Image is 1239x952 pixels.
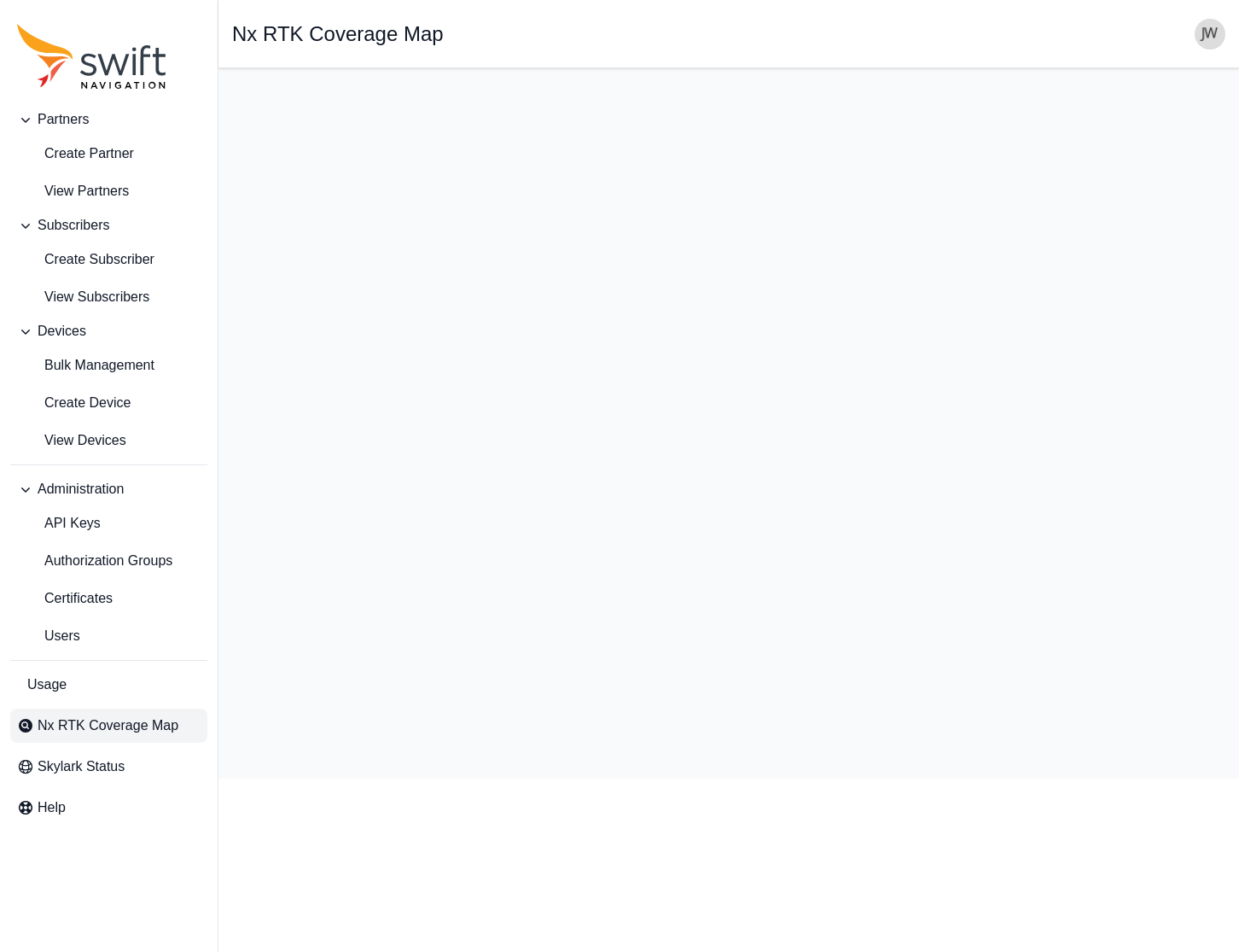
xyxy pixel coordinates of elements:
a: Authorization Groups [10,544,207,578]
a: create-partner [10,137,207,171]
h1: Nx RTK Coverage Map [232,24,444,44]
iframe: RTK Map [232,82,1225,765]
a: View Subscribers [10,280,207,314]
span: Nx RTK Coverage Map [38,715,178,736]
span: View Devices [17,430,126,451]
button: Subscribers [10,208,207,242]
span: Bulk Management [17,355,154,376]
span: Users [17,626,80,646]
span: Create Subscriber [17,249,154,270]
a: Bulk Management [10,348,207,383]
img: user photo [1195,19,1225,50]
span: Create Device [17,393,131,413]
span: Subscribers [38,215,109,236]
span: View Subscribers [17,287,149,307]
button: Devices [10,314,207,348]
a: API Keys [10,506,207,540]
span: API Keys [17,513,101,534]
a: Create Device [10,386,207,420]
span: Usage [27,675,67,695]
a: Certificates [10,581,207,616]
button: Partners [10,102,207,137]
span: Authorization Groups [17,551,172,571]
a: Usage [10,668,207,702]
a: Users [10,619,207,653]
a: View Devices [10,423,207,458]
a: Create Subscriber [10,242,207,277]
a: Help [10,791,207,825]
span: Create Partner [17,143,134,164]
span: Devices [38,321,86,342]
a: View Partners [10,174,207,208]
span: View Partners [17,181,129,201]
a: Nx RTK Coverage Map [10,709,207,743]
button: Administration [10,472,207,506]
span: Help [38,797,66,818]
span: Administration [38,479,124,499]
span: Partners [38,109,89,130]
span: Certificates [17,588,113,609]
a: Skylark Status [10,750,207,784]
span: Skylark Status [38,756,125,777]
